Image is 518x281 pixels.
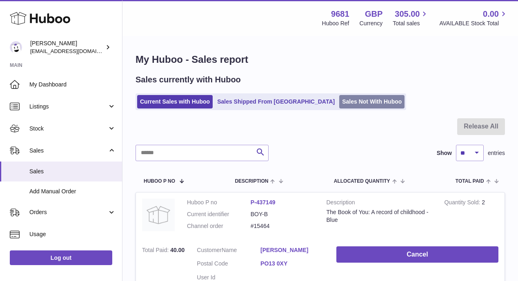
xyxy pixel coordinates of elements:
a: [PERSON_NAME] [260,246,324,254]
span: 305.00 [395,9,420,20]
label: Show [437,149,452,157]
span: Listings [29,103,107,111]
td: 2 [438,192,505,240]
span: entries [488,149,505,157]
dt: Current identifier [187,210,251,218]
div: [PERSON_NAME] [30,40,104,55]
img: hello@colourchronicles.com [10,41,22,53]
strong: 9681 [331,9,349,20]
a: Current Sales with Huboo [137,95,213,108]
span: ALLOCATED Quantity [334,179,390,184]
dd: BOY-B [251,210,314,218]
dt: Channel order [187,222,251,230]
span: Orders [29,208,107,216]
span: Usage [29,230,116,238]
span: 40.00 [170,247,185,253]
strong: Description [327,199,432,208]
span: Sales [29,168,116,175]
span: Sales [29,147,107,155]
a: 305.00 Total sales [393,9,429,27]
span: Customer [197,247,222,253]
a: Log out [10,250,112,265]
span: Stock [29,125,107,133]
div: The Book of You: A record of childhood - Blue [327,208,432,224]
img: no-photo.jpg [142,199,175,231]
dd: #15464 [251,222,314,230]
span: [EMAIL_ADDRESS][DOMAIN_NAME] [30,48,120,54]
span: AVAILABLE Stock Total [439,20,508,27]
a: Sales Not With Huboo [339,95,405,108]
a: P-437149 [251,199,276,206]
dt: Huboo P no [187,199,251,206]
span: Total paid [456,179,484,184]
button: Cancel [336,246,498,263]
span: Description [235,179,268,184]
span: Huboo P no [144,179,175,184]
div: Currency [360,20,383,27]
span: Total sales [393,20,429,27]
span: Add Manual Order [29,188,116,195]
span: 0.00 [483,9,499,20]
h1: My Huboo - Sales report [136,53,505,66]
dt: Name [197,246,260,256]
a: PO13 0XY [260,260,324,268]
strong: Total Paid [142,247,170,255]
div: Huboo Ref [322,20,349,27]
h2: Sales currently with Huboo [136,74,241,85]
strong: Quantity Sold [444,199,482,208]
dt: Postal Code [197,260,260,270]
span: My Dashboard [29,81,116,89]
a: Sales Shipped From [GEOGRAPHIC_DATA] [214,95,338,108]
strong: GBP [365,9,382,20]
a: 0.00 AVAILABLE Stock Total [439,9,508,27]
